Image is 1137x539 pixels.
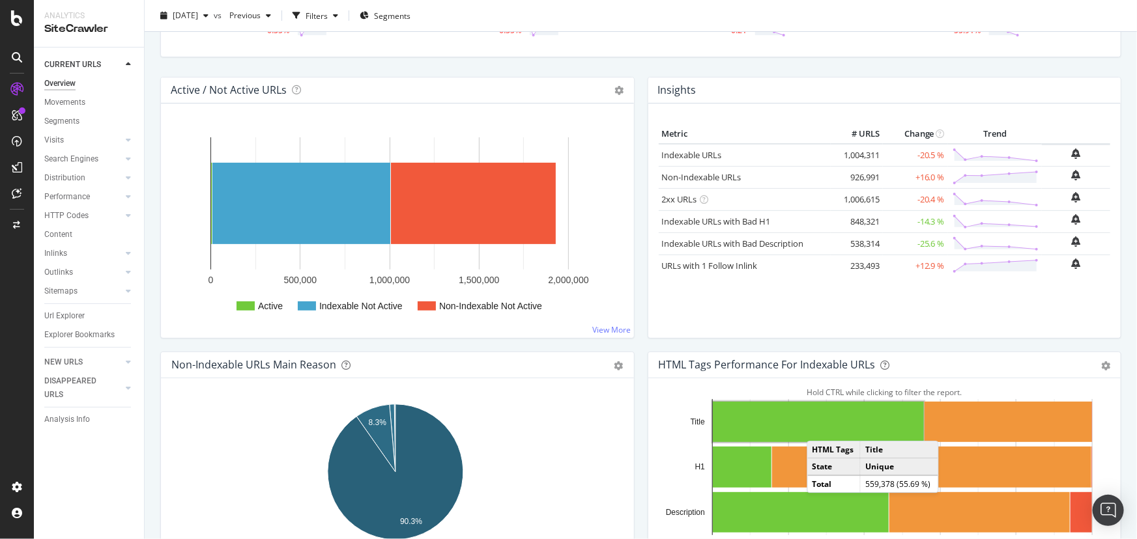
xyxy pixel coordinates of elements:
a: CURRENT URLS [44,58,122,72]
td: -25.6 % [883,232,948,255]
a: Overview [44,77,135,90]
td: +16.0 % [883,166,948,188]
td: Title [860,441,938,458]
a: Explorer Bookmarks [44,328,135,342]
text: 2,000,000 [548,275,588,285]
a: Performance [44,190,122,204]
a: View More [593,324,631,335]
span: Segments [374,10,410,21]
svg: A chart. [171,124,619,327]
td: 1,006,615 [831,188,883,210]
th: Trend [948,124,1042,144]
button: Previous [224,5,276,26]
text: 0 [209,275,214,285]
a: Movements [44,96,135,109]
div: Outlinks [44,266,73,279]
div: HTTP Codes [44,209,89,223]
div: SiteCrawler [44,21,134,36]
a: Search Engines [44,152,122,166]
td: Unique [860,458,938,476]
div: bell-plus [1072,148,1081,159]
h4: Active / Not Active URLs [171,81,287,99]
a: Analysis Info [44,413,135,426]
text: Non-Indexable Not Active [439,301,542,311]
div: gear [1101,361,1110,370]
div: Non-Indexable URLs Main Reason [171,358,336,371]
a: NEW URLS [44,355,122,369]
a: Distribution [44,171,122,185]
a: Url Explorer [44,309,135,323]
td: HTML Tags [807,441,860,458]
div: Explorer Bookmarks [44,328,115,342]
div: Filters [306,10,328,21]
text: Description [665,508,704,517]
text: H1 [695,463,705,472]
button: [DATE] [155,5,214,26]
div: Movements [44,96,85,109]
text: Active [258,301,283,311]
div: Analysis Info [44,413,90,426]
div: Inlinks [44,247,67,260]
button: Segments [354,5,416,26]
div: Performance [44,190,90,204]
a: Indexable URLs with Bad H1 [662,215,771,227]
div: Search Engines [44,152,98,166]
div: NEW URLS [44,355,83,369]
a: Indexable URLs [662,149,722,161]
h4: Insights [658,81,697,99]
div: Sitemaps [44,284,78,298]
td: State [807,458,860,476]
div: gear [614,361,624,370]
a: URLs with 1 Follow Inlink [662,260,758,271]
div: HTML Tags Performance for Indexable URLs [659,358,876,371]
td: +12.9 % [883,255,948,277]
a: Non-Indexable URLs [662,171,741,183]
div: bell-plus [1072,214,1081,225]
button: Filters [287,5,343,26]
a: DISAPPEARED URLS [44,374,122,402]
text: 500,000 [283,275,317,285]
i: Options [615,86,624,95]
td: 848,321 [831,210,883,232]
text: Title [690,417,705,426]
td: -20.4 % [883,188,948,210]
div: Visits [44,133,64,147]
text: 1,500,000 [459,275,499,285]
td: 233,493 [831,255,883,277]
span: 2025 Aug. 29th [173,10,198,21]
td: -14.3 % [883,210,948,232]
a: Indexable URLs with Bad Description [662,238,804,249]
div: bell-plus [1072,192,1081,202]
a: Sitemaps [44,284,122,298]
a: Content [44,228,135,242]
div: Segments [44,115,79,128]
span: Previous [224,10,261,21]
div: bell-plus [1072,258,1081,269]
th: # URLS [831,124,883,144]
div: Url Explorer [44,309,85,323]
td: 559,378 (55.69 %) [860,476,938,493]
text: Indexable Not Active [319,301,403,311]
a: Visits [44,133,122,147]
div: Analytics [44,10,134,21]
th: Change [883,124,948,144]
span: vs [214,10,224,21]
td: 926,991 [831,166,883,188]
div: Overview [44,77,76,90]
a: Inlinks [44,247,122,260]
div: DISAPPEARED URLS [44,374,110,402]
td: 1,004,311 [831,144,883,167]
div: Distribution [44,171,85,185]
td: -20.5 % [883,144,948,167]
text: 8.3% [369,418,387,427]
th: Metric [659,124,831,144]
td: Total [807,476,860,493]
div: Open Intercom Messenger [1093,495,1124,526]
div: bell-plus [1072,236,1081,247]
text: 90.3% [400,518,422,527]
a: HTTP Codes [44,209,122,223]
a: 2xx URLs [662,193,697,205]
div: Content [44,228,72,242]
div: CURRENT URLS [44,58,101,72]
